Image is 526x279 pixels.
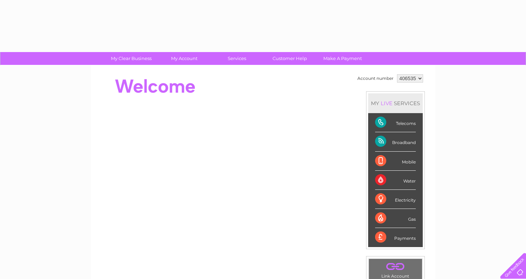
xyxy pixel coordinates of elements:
a: My Account [155,52,213,65]
div: Gas [375,209,416,228]
a: My Clear Business [103,52,160,65]
a: Make A Payment [314,52,371,65]
a: Services [208,52,266,65]
a: Customer Help [261,52,318,65]
div: Telecoms [375,113,416,132]
td: Account number [356,73,395,84]
div: Mobile [375,152,416,171]
div: MY SERVICES [368,93,423,113]
div: Payments [375,228,416,247]
a: . [371,261,420,273]
div: Broadband [375,132,416,151]
div: LIVE [379,100,394,107]
div: Electricity [375,190,416,209]
div: Water [375,171,416,190]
